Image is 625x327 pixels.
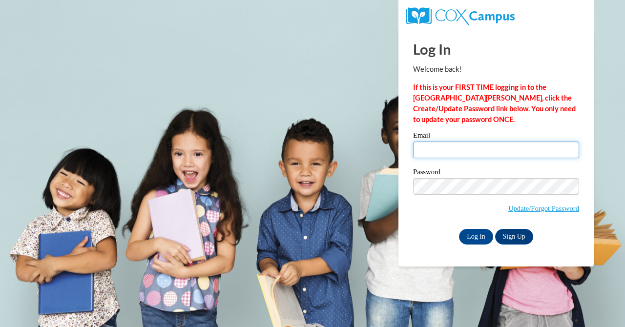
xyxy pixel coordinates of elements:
[406,7,515,25] img: COX Campus
[508,204,579,212] a: Update/Forgot Password
[495,229,533,245] a: Sign Up
[413,64,579,75] p: Welcome back!
[406,11,515,20] a: COX Campus
[413,83,576,123] strong: If this is your FIRST TIME logging in to the [GEOGRAPHIC_DATA][PERSON_NAME], click the Create/Upd...
[459,229,493,245] input: Log In
[413,132,579,142] label: Email
[413,39,579,59] h1: Log In
[413,168,579,178] label: Password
